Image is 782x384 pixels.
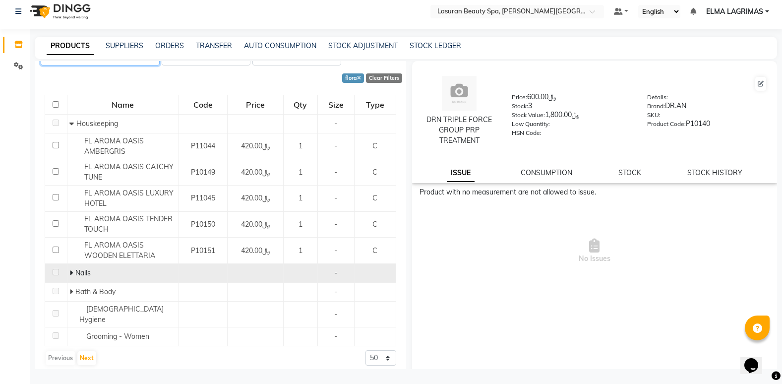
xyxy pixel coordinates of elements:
label: SKU: [647,111,661,120]
label: Product Code: [647,120,686,128]
a: AUTO CONSUMPTION [244,41,316,50]
span: Nails [75,268,91,277]
iframe: chat widget [740,344,772,374]
span: - [334,141,337,150]
div: ﷼1,800.00 [512,110,632,124]
span: - [334,220,337,229]
a: ORDERS [155,41,184,50]
label: Brand: [647,102,665,111]
span: C [372,246,377,255]
span: Houskeeping [76,119,118,128]
span: FL AROMA OASIS TENDER TOUCH [84,214,173,234]
span: - [334,268,337,277]
a: SUPPLIERS [106,41,143,50]
span: - [334,193,337,202]
span: 1 [299,220,302,229]
label: Stock: [512,102,528,111]
a: STOCK ADJUSTMENT [328,41,398,50]
a: CONSUMPTION [521,168,572,177]
span: P11044 [191,141,215,150]
span: P11045 [191,193,215,202]
a: STOCK HISTORY [687,168,742,177]
span: - [334,310,337,319]
div: flora [342,73,364,83]
span: - [334,119,337,128]
button: Next [77,351,96,365]
img: avatar [442,76,477,111]
span: ﷼420.00 [241,168,270,177]
span: FL AROMA OASIS WOODEN ELETTARIA [84,241,155,260]
span: Bath & Body [75,287,116,296]
span: ﷼420.00 [241,193,270,202]
span: FL AROMA OASIS CATCHY TUNE [84,162,174,182]
span: C [372,141,377,150]
span: Expand Row [69,268,75,277]
span: ELMA LAGRIMAS [706,6,763,17]
span: - [334,287,337,296]
div: Name [68,96,178,114]
span: 1 [299,246,302,255]
span: Expand Row [69,287,75,296]
label: Details: [647,93,668,102]
label: Stock Value: [512,111,545,120]
div: P10140 [647,119,767,132]
label: Low Quantity: [512,120,550,128]
span: ﷼420.00 [241,141,270,150]
span: 1 [299,141,302,150]
span: P10151 [191,246,215,255]
span: No Issues [420,201,770,301]
span: C [372,220,377,229]
div: Clear Filters [366,73,402,83]
div: Price [228,96,283,114]
div: Code [180,96,227,114]
a: ISSUE [447,164,475,182]
span: ﷼420.00 [241,246,270,255]
span: FL AROMA OASIS LUXURY HOTEL [84,189,174,208]
span: Grooming - Women [86,332,149,341]
span: Collapse Row [69,119,76,128]
a: TRANSFER [196,41,232,50]
a: STOCK [618,168,641,177]
span: P10149 [191,168,215,177]
div: DR.AN [647,101,767,115]
span: 1 [299,193,302,202]
div: 3 [512,101,632,115]
span: FL AROMA OASIS AMBERGRIS [84,136,144,156]
div: Qty [284,96,317,114]
label: Price: [512,93,527,102]
div: Product with no measurement are not allowed to issue. [420,187,770,197]
div: Size [318,96,354,114]
span: ﷼420.00 [241,220,270,229]
span: [DEMOGRAPHIC_DATA] Hygiene [79,305,164,324]
span: P10150 [191,220,215,229]
span: - [334,246,337,255]
a: PRODUCTS [47,37,94,55]
div: Type [355,96,395,114]
div: ﷼600.00 [512,92,632,106]
div: DRN TRIPLE FORCE GROUP PRP TREATMENT [422,115,497,146]
span: - [334,332,337,341]
span: - [334,168,337,177]
a: STOCK LEDGER [410,41,461,50]
span: 1 [299,168,302,177]
span: C [372,193,377,202]
label: HSN Code: [512,128,541,137]
span: C [372,168,377,177]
